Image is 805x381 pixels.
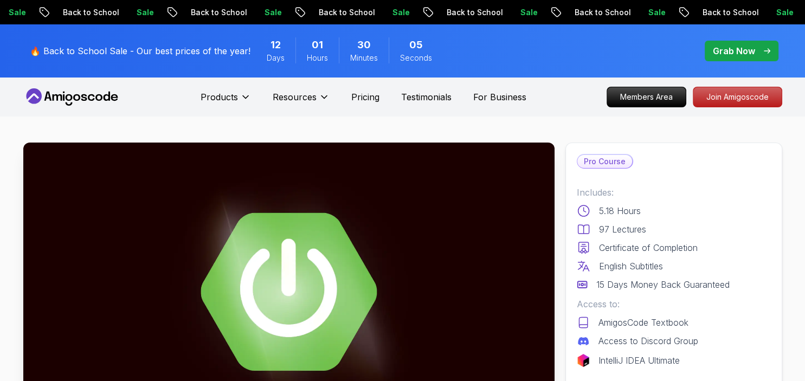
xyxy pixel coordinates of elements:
span: 12 Days [271,37,281,53]
p: 🔥 Back to School Sale - Our best prices of the year! [30,44,250,57]
p: Back to School [307,7,381,18]
a: Testimonials [401,91,452,104]
p: English Subtitles [599,260,663,273]
p: Products [201,91,238,104]
p: Sale [637,7,672,18]
a: Pricing [351,91,379,104]
span: Minutes [350,53,378,63]
p: 15 Days Money Back Guaranteed [596,278,730,291]
p: Sale [381,7,416,18]
img: jetbrains logo [577,354,590,367]
span: Days [267,53,285,63]
p: Join Amigoscode [693,87,782,107]
p: Certificate of Completion [599,241,698,254]
p: AmigosCode Textbook [598,316,688,329]
p: Grab Now [713,44,755,57]
span: Seconds [400,53,432,63]
p: IntelliJ IDEA Ultimate [598,354,680,367]
p: Back to School [435,7,509,18]
p: Access to Discord Group [598,334,698,347]
p: Back to School [179,7,253,18]
p: Pro Course [577,155,632,168]
p: Includes: [577,186,771,199]
p: Back to School [563,7,637,18]
span: 1 Hours [312,37,323,53]
a: Members Area [607,87,686,107]
button: Products [201,91,251,112]
p: Back to School [691,7,765,18]
p: 5.18 Hours [599,204,641,217]
span: 30 Minutes [357,37,371,53]
p: Sale [253,7,288,18]
p: Sale [125,7,160,18]
p: Access to: [577,298,771,311]
p: Sale [765,7,800,18]
a: For Business [473,91,526,104]
p: Members Area [607,87,686,107]
p: 97 Lectures [599,223,646,236]
p: Resources [273,91,317,104]
button: Resources [273,91,330,112]
p: Sale [509,7,544,18]
span: Hours [307,53,328,63]
span: 5 Seconds [409,37,423,53]
a: Join Amigoscode [693,87,782,107]
p: Back to School [51,7,125,18]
